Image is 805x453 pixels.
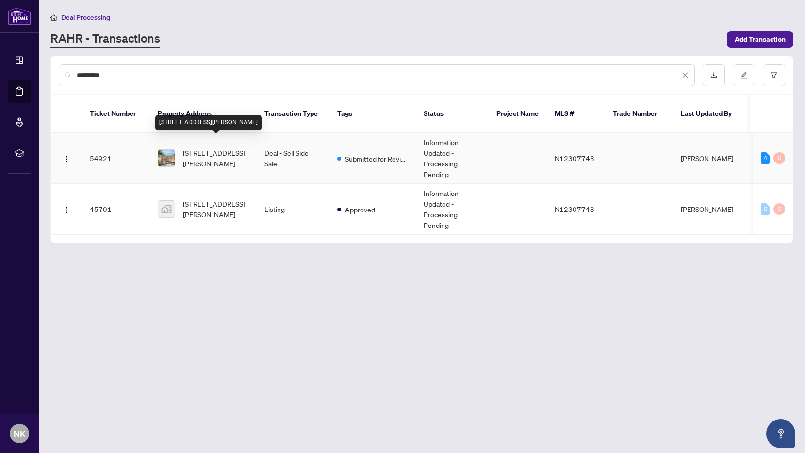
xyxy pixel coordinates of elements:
img: logo [8,7,31,25]
th: Last Updated By [673,95,746,133]
span: filter [771,72,777,79]
td: 45701 [82,184,150,235]
img: Logo [63,206,70,214]
div: [STREET_ADDRESS][PERSON_NAME] [155,115,262,130]
span: close [682,72,689,79]
span: home [50,14,57,21]
button: Add Transaction [727,31,793,48]
span: N12307743 [555,154,594,162]
th: Transaction Type [257,95,329,133]
div: 0 [761,203,770,215]
td: - [605,133,673,184]
img: thumbnail-img [158,201,175,217]
td: - [605,184,673,235]
th: Property Address [150,95,257,133]
td: 54921 [82,133,150,184]
a: RAHR - Transactions [50,31,160,48]
span: [STREET_ADDRESS][PERSON_NAME] [183,198,249,220]
td: Deal - Sell Side Sale [257,133,329,184]
img: Logo [63,155,70,163]
div: 0 [773,152,785,164]
span: edit [740,72,747,79]
button: download [703,64,725,86]
span: download [710,72,717,79]
span: Deal Processing [61,13,110,22]
td: [PERSON_NAME] [673,133,746,184]
div: 0 [773,203,785,215]
span: Add Transaction [735,32,786,47]
img: thumbnail-img [158,150,175,166]
button: Open asap [766,419,795,448]
th: Tags [329,95,416,133]
span: Approved [345,204,375,215]
td: - [489,184,547,235]
td: - [489,133,547,184]
th: Status [416,95,489,133]
th: Project Name [489,95,547,133]
td: [PERSON_NAME] [673,184,746,235]
button: Logo [59,201,74,217]
button: edit [733,64,755,86]
button: filter [763,64,785,86]
span: Submitted for Review [345,153,408,164]
td: Listing [257,184,329,235]
span: NK [14,427,26,440]
th: Trade Number [605,95,673,133]
div: 4 [761,152,770,164]
th: Ticket Number [82,95,150,133]
td: Information Updated - Processing Pending [416,184,489,235]
span: [STREET_ADDRESS][PERSON_NAME] [183,147,249,169]
th: MLS # [547,95,605,133]
button: Logo [59,150,74,166]
span: N12307743 [555,205,594,213]
td: Information Updated - Processing Pending [416,133,489,184]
